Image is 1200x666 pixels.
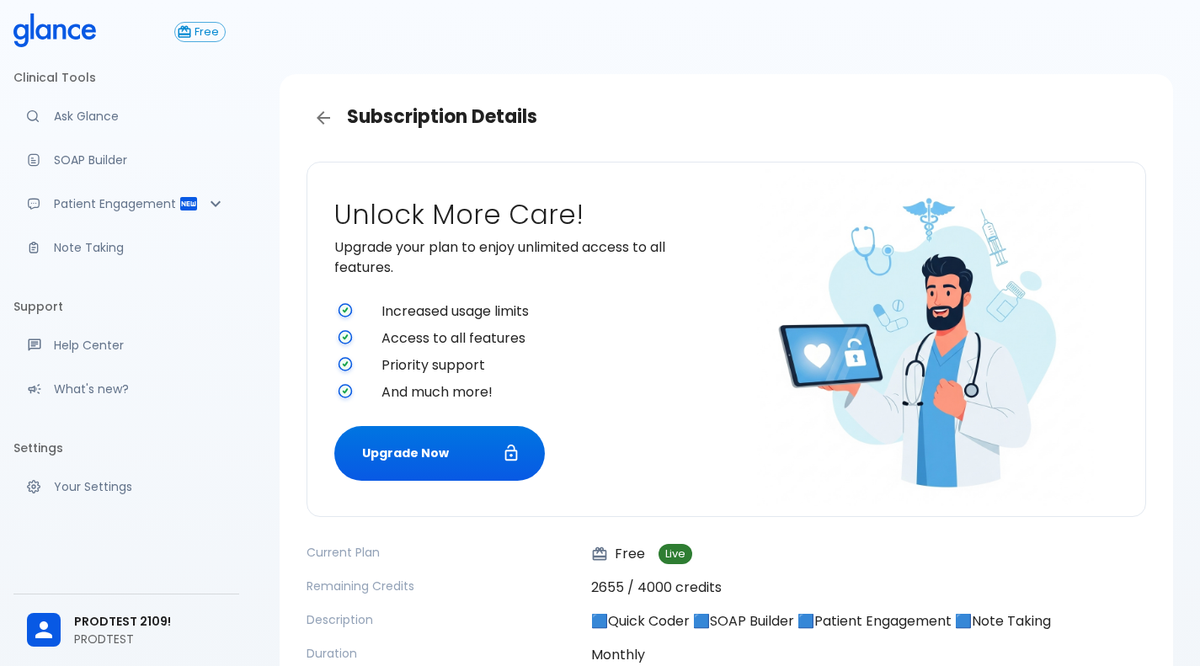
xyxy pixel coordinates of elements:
[13,428,239,468] li: Settings
[189,26,225,39] span: Free
[74,613,226,631] span: PRODTEST 2109!
[54,239,226,256] p: Note Taking
[54,381,226,397] p: What's new?
[381,355,720,376] span: Priority support
[74,631,226,647] p: PRODTEST
[13,141,239,178] a: Docugen: Compose a clinical documentation in seconds
[334,426,545,481] button: Upgrade Now
[591,578,1146,598] p: 2655 / 4000 credits
[334,199,720,231] h2: Unlock More Care!
[54,195,179,212] p: Patient Engagement
[381,301,720,322] span: Increased usage limits
[334,237,720,278] p: Upgrade your plan to enjoy unlimited access to all features.
[13,601,239,659] div: PRODTEST 2109!PRODTEST
[591,611,1146,631] p: 🟦Quick Coder 🟦SOAP Builder 🟦Patient Engagement 🟦Note Taking
[13,327,239,364] a: Get help from our support team
[307,544,578,561] p: Current Plan
[174,22,226,42] button: Free
[307,101,1146,135] h3: Subscription Details
[54,152,226,168] p: SOAP Builder
[174,22,239,42] a: Click to view or change your subscription
[307,645,578,662] p: Duration
[13,370,239,408] div: Recent updates and feature releases
[13,229,239,266] a: Advanced note-taking
[13,185,239,222] div: Patient Reports & Referrals
[54,337,226,354] p: Help Center
[13,468,239,505] a: Manage your settings
[54,478,226,495] p: Your Settings
[307,578,578,594] p: Remaining Credits
[54,108,226,125] p: Ask Glance
[307,101,340,135] a: Back
[381,328,720,349] span: Access to all features
[307,611,578,628] p: Description
[13,57,239,98] li: Clinical Tools
[13,98,239,135] a: Moramiz: Find ICD10AM codes instantly
[757,169,1094,506] img: doctor-unlocking-care
[591,544,645,564] p: Free
[13,286,239,327] li: Support
[591,645,1146,665] p: Monthly
[659,548,692,561] span: Live
[381,382,720,402] span: And much more!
